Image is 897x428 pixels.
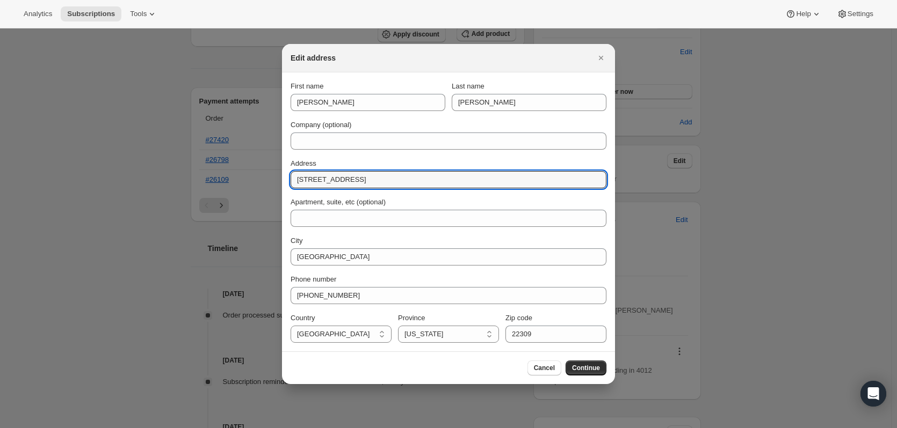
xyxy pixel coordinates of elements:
span: Help [796,10,811,18]
button: Close [594,50,609,65]
span: Phone number [291,275,336,283]
span: Country [291,314,315,322]
button: Analytics [17,6,59,21]
button: Cancel [527,360,561,375]
span: Address [291,159,316,167]
span: Subscriptions [67,10,115,18]
span: Apartment, suite, etc (optional) [291,198,386,206]
span: City [291,237,302,245]
button: Subscriptions [61,6,121,21]
span: Province [398,314,425,322]
div: Open Intercom Messenger [860,381,886,407]
button: Help [779,6,828,21]
span: Company (optional) [291,121,351,129]
h2: Edit address [291,53,336,63]
span: Settings [848,10,873,18]
span: Last name [452,82,484,90]
span: Cancel [534,364,555,372]
span: Zip code [505,314,532,322]
span: First name [291,82,323,90]
button: Tools [124,6,164,21]
span: Tools [130,10,147,18]
span: Analytics [24,10,52,18]
span: Continue [572,364,600,372]
button: Settings [830,6,880,21]
button: Continue [566,360,606,375]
